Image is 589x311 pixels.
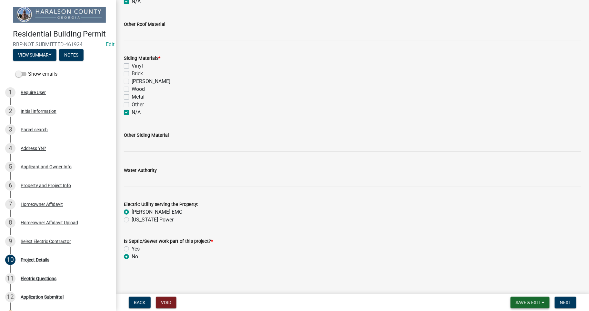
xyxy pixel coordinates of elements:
wm-modal-confirm: Summary [13,53,56,58]
div: Select Electric Contractor [21,239,71,244]
label: Is Septic/Sewer work part of this project? [124,239,213,244]
div: Property and Project Info [21,183,71,188]
div: Applicant and Owner Info [21,165,72,169]
div: Parcel search [21,127,48,132]
div: 12 [5,292,15,302]
button: View Summary [13,49,56,61]
button: Back [129,297,151,308]
div: Address YN? [21,146,46,151]
h4: Residential Building Permit [13,29,111,39]
div: 1 [5,87,15,98]
div: 10 [5,255,15,265]
div: Require User [21,90,46,95]
button: Void [156,297,176,308]
label: No [132,253,138,261]
wm-modal-confirm: Edit Application Number [106,41,115,48]
span: Back [134,300,145,305]
label: Other [132,101,144,109]
label: Brick [132,70,143,78]
div: Project Details [21,258,49,262]
label: Other Siding Material [124,133,169,138]
label: Show emails [15,70,57,78]
button: Notes [59,49,84,61]
label: Wood [132,85,145,93]
button: Save & Exit [511,297,550,308]
span: Next [560,300,571,305]
label: Electric Utility serving the Property: [124,202,198,207]
div: 7 [5,199,15,209]
div: 8 [5,218,15,228]
div: 6 [5,180,15,191]
div: 9 [5,236,15,247]
label: Vinyl [132,62,143,70]
span: RBP-NOT SUBMITTED-461924 [13,41,103,48]
div: Electric Questions [21,276,56,281]
label: Yes [132,245,140,253]
div: Application Submittal [21,295,64,299]
label: N/A [132,109,141,116]
img: Haralson County, Georgia [13,7,106,23]
label: Siding Materials [124,56,160,61]
div: 2 [5,106,15,116]
button: Next [555,297,576,308]
label: [US_STATE] Power [132,216,174,224]
div: Initial Information [21,109,56,113]
label: Water Authority [124,168,157,173]
span: Save & Exit [516,300,541,305]
div: 4 [5,143,15,154]
label: [PERSON_NAME] EMC [132,208,182,216]
div: 5 [5,162,15,172]
label: Metal [132,93,145,101]
div: 3 [5,124,15,135]
label: [PERSON_NAME] [132,78,170,85]
a: Edit [106,41,115,48]
div: 11 [5,273,15,284]
label: Other Roof Material [124,22,165,27]
div: Homeowner Affidavit [21,202,63,207]
wm-modal-confirm: Notes [59,53,84,58]
div: Homeowner Affidavit Upload [21,220,78,225]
